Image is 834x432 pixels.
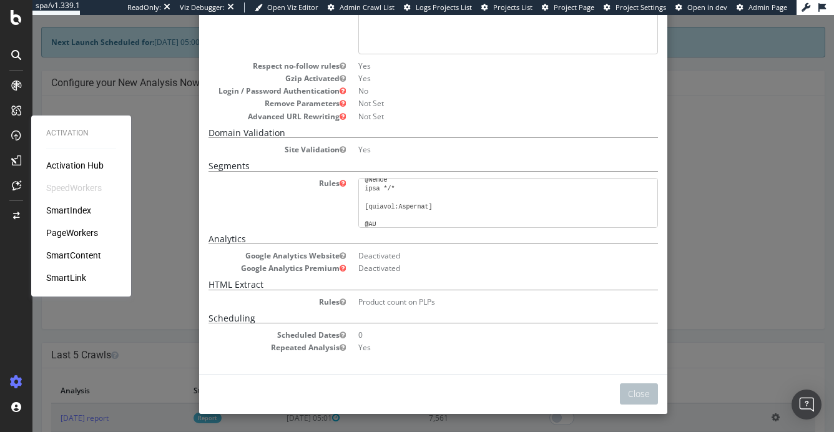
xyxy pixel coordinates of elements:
[176,315,313,325] dt: Scheduled Dates
[176,129,313,140] dt: Site Validation
[176,113,625,123] h5: Domain Validation
[176,235,313,246] dt: Google Analytics Website
[687,2,727,12] span: Open in dev
[176,327,313,338] dt: Repeated Analysis
[493,2,532,12] span: Projects List
[176,265,625,275] h5: HTML Extract
[326,315,625,325] dd: 0
[481,2,532,12] a: Projects List
[46,272,86,284] a: SmartLink
[176,146,625,156] h5: Segments
[328,2,395,12] a: Admin Crawl List
[176,219,625,229] h5: Analytics
[604,2,666,12] a: Project Settings
[326,163,625,213] pre: [loremip:dolorsit] @Ametconsec adipi *elit=* seddoei tempori utlabo etdolore magnaal_enimadm veni...
[326,235,625,246] dd: Deactivated
[587,368,625,390] button: Close
[416,2,472,12] span: Logs Projects List
[176,58,313,69] dt: Gzip Activated
[176,298,625,308] h5: Scheduling
[326,71,625,81] dd: No
[792,390,822,420] div: Open Intercom Messenger
[326,58,625,69] dd: Yes
[176,71,313,81] dt: Login / Password Authentication
[326,248,625,258] dd: Deactivated
[176,83,313,94] dt: Remove Parameters
[176,96,313,107] dt: Advanced URL Rewriting
[616,2,666,12] span: Project Settings
[46,204,91,217] a: SmartIndex
[748,2,787,12] span: Admin Page
[46,182,102,194] div: SpeedWorkers
[675,2,727,12] a: Open in dev
[326,46,625,56] dd: Yes
[326,96,625,107] dd: Not Set
[176,282,313,292] dt: Rules
[176,46,313,56] dt: Respect no-follow rules
[340,2,395,12] span: Admin Crawl List
[326,83,625,94] dd: Not Set
[554,2,594,12] span: Project Page
[180,2,225,12] div: Viz Debugger:
[404,2,472,12] a: Logs Projects List
[255,2,318,12] a: Open Viz Editor
[46,128,116,139] div: Activation
[176,248,313,258] dt: Google Analytics Premium
[542,2,594,12] a: Project Page
[326,129,625,140] dd: Yes
[127,2,161,12] div: ReadOnly:
[46,249,101,262] a: SmartContent
[46,227,98,239] a: PageWorkers
[176,163,313,174] dt: Rules
[737,2,787,12] a: Admin Page
[46,159,104,172] a: Activation Hub
[267,2,318,12] span: Open Viz Editor
[326,327,625,338] dd: Yes
[326,282,625,292] dd: Product count on PLPs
